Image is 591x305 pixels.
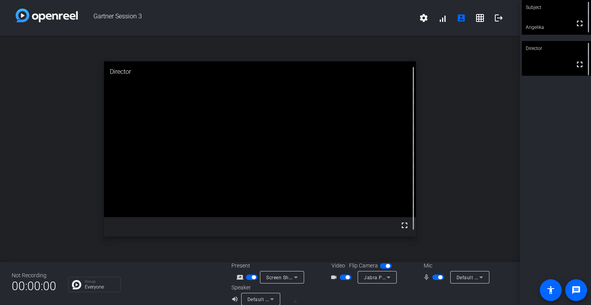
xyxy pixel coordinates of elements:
span: Flip Camera [349,262,378,270]
div: Not Recording [12,271,56,280]
div: Present [231,262,310,270]
span: Jabra PanaCast 20 (0b0e:3021) [364,274,438,280]
mat-icon: grid_on [475,13,485,23]
mat-icon: fullscreen [575,19,584,28]
mat-icon: videocam_outline [330,273,340,282]
img: white-gradient.svg [16,9,78,22]
mat-icon: account_box [457,13,466,23]
button: signal_cellular_alt [433,9,452,27]
div: Mic [416,262,494,270]
img: Chat Icon [72,280,81,289]
span: Video [331,262,345,270]
mat-icon: settings [419,13,428,23]
span: Default - Jabra Evolve2 40 (0b0e:0e41) [247,296,337,302]
mat-icon: mic_none [423,273,432,282]
span: Screen Sharing [266,274,301,280]
mat-icon: volume_up [231,294,241,304]
mat-icon: logout [494,13,503,23]
p: Group [85,280,116,284]
mat-icon: accessibility [546,285,555,295]
div: Director [104,61,416,82]
span: Gartner Session 3 [78,9,414,27]
mat-icon: message [571,285,581,295]
div: Director [522,41,591,56]
mat-icon: screen_share_outline [236,273,246,282]
p: Everyone [85,285,116,289]
mat-icon: fullscreen [575,60,584,69]
span: 00:00:00 [12,276,56,296]
div: Speaker [231,284,278,292]
mat-icon: fullscreen [400,221,409,230]
span: ▲ [293,297,299,304]
span: Default - Jabra Evolve2 40 (0b0e:0e41) [457,274,546,280]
